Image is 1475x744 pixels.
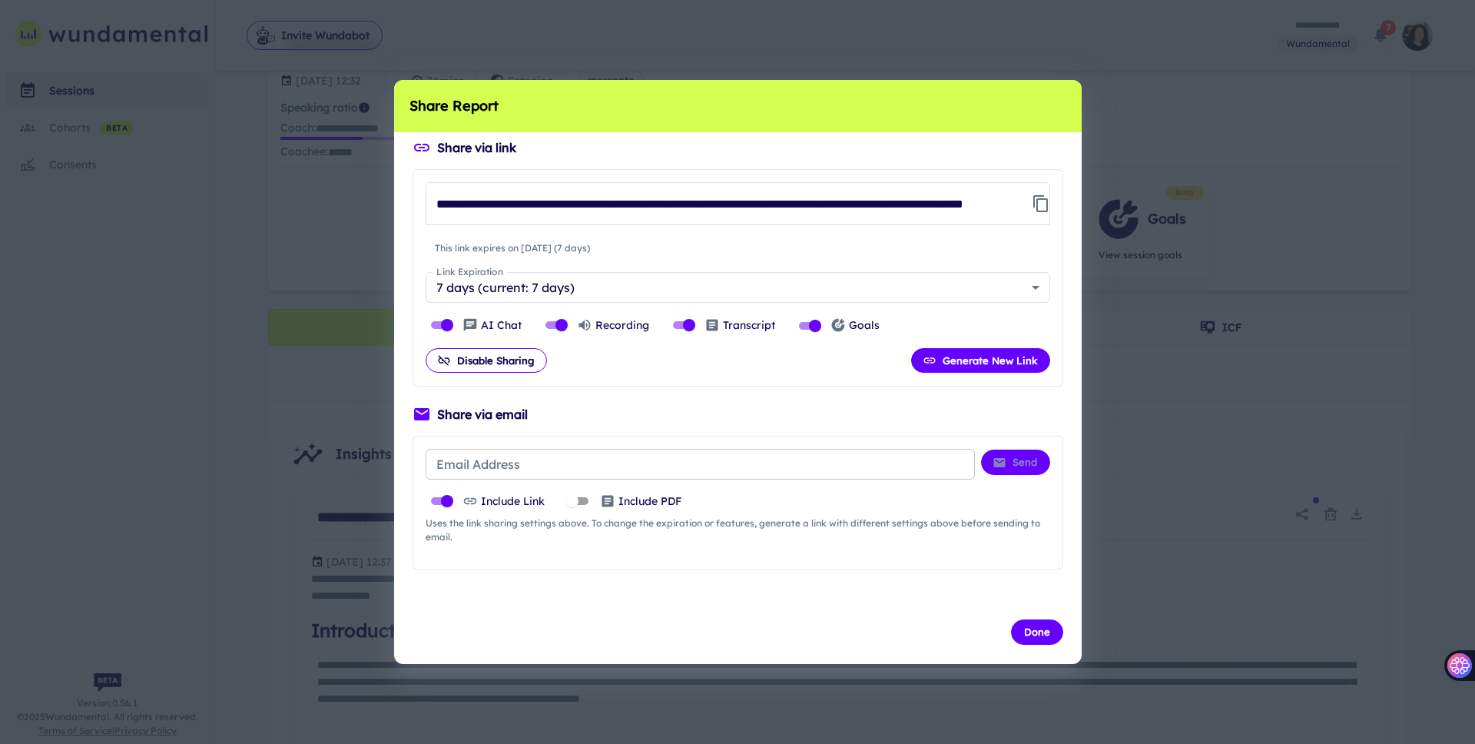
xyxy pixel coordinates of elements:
[1011,619,1063,644] button: Done
[911,348,1050,373] button: Generate New Link
[436,265,503,278] label: Link Expiration
[426,272,1050,303] div: 7 days (current: 7 days)
[481,317,522,334] p: AI Chat
[1026,188,1047,219] span: Copy link
[595,317,649,334] p: Recording
[426,348,547,373] button: Disable Sharing
[618,493,681,510] p: Include PDF
[723,317,775,334] p: Transcript
[437,405,528,423] h6: Share via email
[394,80,1082,132] h2: Share Report
[426,237,1050,260] span: This link expires on [DATE] (7 days)
[437,138,516,157] h6: Share via link
[481,493,545,510] p: Include Link
[426,516,1050,544] span: Uses the link sharing settings above. To change the expiration or features, generate a link with ...
[849,317,880,334] p: Goals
